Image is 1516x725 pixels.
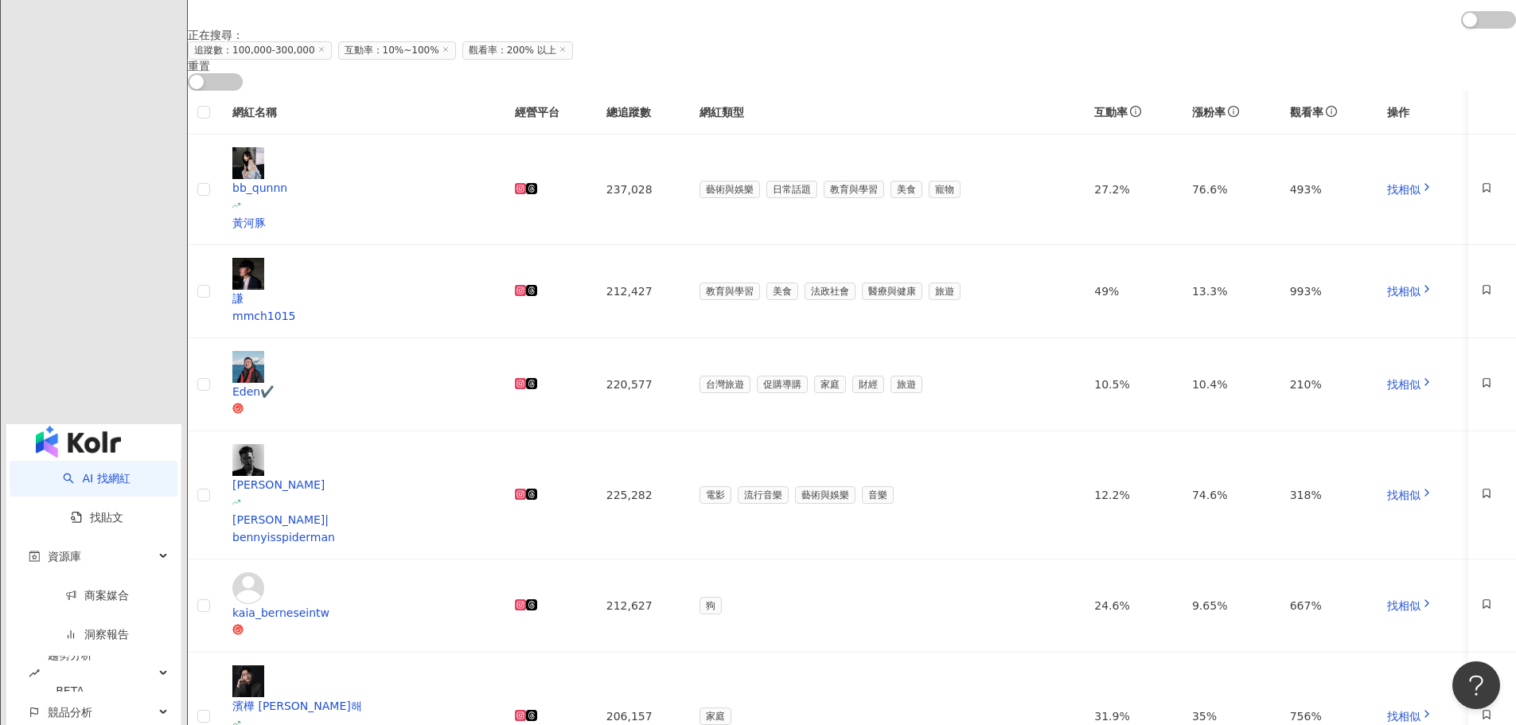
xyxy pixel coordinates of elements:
[48,637,92,709] span: 趨勢分析
[852,376,884,393] span: 財經
[1387,183,1421,196] span: 找相似
[594,431,687,559] td: 225,282
[1374,91,1467,134] th: 操作
[232,290,489,307] div: 謙
[1094,486,1167,504] div: 12.2%
[1387,183,1433,196] a: 找相似
[700,707,731,725] span: 家庭
[929,283,961,300] span: 旅遊
[1290,283,1362,300] div: 993%
[766,181,817,198] span: 日常話題
[232,697,489,715] div: 濱樺 [PERSON_NAME]해
[594,559,687,653] td: 212,627
[1387,378,1433,391] a: 找相似
[1094,181,1167,198] div: 27.2%
[232,665,264,697] img: KOL Avatar
[1192,376,1265,393] div: 10.4%
[232,310,295,322] span: mmch1015
[594,91,687,134] th: 總追蹤數
[687,91,1081,134] th: 網紅類型
[232,513,325,526] span: [PERSON_NAME]
[1094,707,1167,725] div: 31.9%
[594,245,687,338] td: 212,427
[1094,106,1128,119] span: 互動率
[232,216,266,229] span: 黃河豚
[232,476,489,493] div: [PERSON_NAME]
[1192,283,1265,300] div: 13.3%
[220,91,502,134] th: 網紅名稱
[232,383,489,400] div: Eden✔️
[1290,707,1362,725] div: 756%
[1290,181,1362,198] div: 493%
[1226,103,1241,119] span: info-circle
[862,283,922,300] span: 醫療與健康
[700,486,731,504] span: 電影
[232,351,489,418] a: KOL AvatarEden✔️
[188,29,244,41] span: 正在搜尋 ：
[232,572,264,604] img: KOL Avatar
[814,376,846,393] span: 家庭
[232,444,264,476] img: KOL Avatar
[594,338,687,431] td: 220,577
[188,41,332,60] span: 追蹤數：100,000-300,000
[188,60,1516,72] div: 重置
[594,134,687,245] td: 237,028
[1290,376,1362,393] div: 210%
[232,147,264,179] img: KOL Avatar
[1387,285,1421,298] span: 找相似
[700,181,760,198] span: 藝術與娛樂
[232,531,335,544] span: bennyisspiderman
[1192,707,1265,725] div: 35%
[1192,486,1265,504] div: 74.6%
[824,181,884,198] span: 教育與學習
[232,258,489,325] a: KOL Avatar謙mmch1015
[929,181,961,198] span: 寵物
[1290,597,1362,614] div: 667%
[1387,285,1433,298] a: 找相似
[805,283,855,300] span: 法政社會
[48,673,92,709] div: BETA
[232,444,489,546] a: KOL Avatar[PERSON_NAME][PERSON_NAME]|bennyisspiderman
[1290,106,1323,119] span: 觀看率
[1387,489,1421,501] span: 找相似
[232,604,489,622] div: kaia_berneseintw
[766,283,798,300] span: 美食
[1387,599,1433,612] a: 找相似
[738,486,789,504] span: 流行音樂
[1094,283,1167,300] div: 49%
[891,181,922,198] span: 美食
[1387,710,1433,723] a: 找相似
[1290,486,1362,504] div: 318%
[462,41,573,60] span: 觀看率：200% 以上
[862,486,894,504] span: 音樂
[1387,378,1421,391] span: 找相似
[63,472,130,485] a: searchAI 找網紅
[65,628,129,641] a: 洞察報告
[502,91,594,134] th: 經營平台
[71,511,123,524] a: 找貼文
[29,668,40,679] span: rise
[891,376,922,393] span: 旅遊
[232,147,489,232] a: KOL Avatarbb_qunnn黃河豚
[232,572,489,639] a: KOL Avatarkaia_berneseintw
[1094,376,1167,393] div: 10.5%
[1128,103,1144,119] span: info-circle
[48,539,81,575] span: 資源庫
[1192,597,1265,614] div: 9.65%
[757,376,808,393] span: 促購導購
[338,41,456,60] span: 互動率：10%~100%
[1452,661,1500,709] iframe: Help Scout Beacon - Open
[232,258,264,290] img: KOL Avatar
[65,589,129,602] a: 商案媒合
[1387,489,1433,501] a: 找相似
[232,179,489,197] div: bb_qunnn
[700,597,722,614] span: 狗
[232,351,264,383] img: KOL Avatar
[700,376,750,393] span: 台灣旅遊
[1323,103,1339,119] span: info-circle
[1094,597,1167,614] div: 24.6%
[325,513,329,526] span: |
[1387,710,1421,723] span: 找相似
[1192,181,1265,198] div: 76.6%
[36,426,121,458] img: logo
